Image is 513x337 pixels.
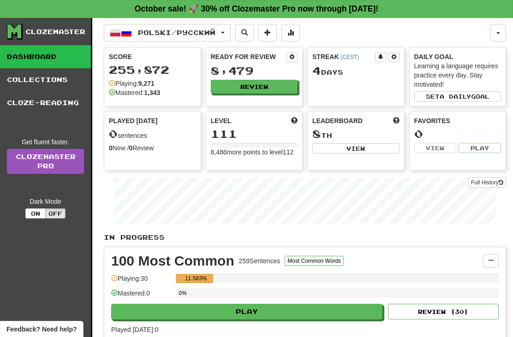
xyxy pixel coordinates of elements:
[340,54,359,60] a: (CEST)
[138,29,215,36] span: Polski / Русский
[109,128,196,140] div: sentences
[459,143,501,153] button: Play
[414,143,457,153] button: View
[104,233,506,242] p: In Progress
[211,52,287,61] div: Ready for Review
[211,116,232,125] span: Level
[312,143,400,154] button: View
[144,89,160,96] strong: 1,343
[211,148,298,157] div: 8,486 more points to level 112
[111,326,158,333] span: Played [DATE]: 0
[45,208,66,219] button: Off
[111,289,171,304] div: Mastered: 0
[414,128,501,140] div: 0
[312,65,400,77] div: Day s
[179,274,213,283] div: 11.583%
[129,144,133,152] strong: 0
[25,208,46,219] button: On
[138,80,155,87] strong: 9,271
[25,27,85,36] div: Clozemaster
[211,65,298,77] div: 8,479
[414,52,501,61] div: Daily Goal
[312,128,400,140] div: th
[111,274,171,289] div: Playing: 30
[109,52,196,61] div: Score
[285,256,344,266] button: Most Common Words
[6,325,77,334] span: Open feedback widget
[468,177,506,188] button: Full History
[388,304,499,319] button: Review (30)
[104,24,231,41] button: Polski/Русский
[111,304,382,319] button: Play
[258,24,277,41] button: Add sentence to collection
[312,116,363,125] span: Leaderboard
[135,4,378,13] strong: October sale! 🚀 30% off Clozemaster Pro now through [DATE]!
[440,93,471,100] span: a daily
[7,197,84,206] div: Dark Mode
[393,116,400,125] span: This week in points, UTC
[312,127,321,140] span: 8
[414,61,501,89] div: Learning a language requires practice every day. Stay motivated!
[111,254,234,268] div: 100 Most Common
[109,64,196,76] div: 255,872
[312,64,321,77] span: 4
[211,128,298,140] div: 111
[109,79,155,88] div: Playing:
[109,144,113,152] strong: 0
[281,24,300,41] button: More stats
[211,80,298,94] button: Review
[312,52,375,61] div: Streak
[109,143,196,153] div: New / Review
[235,24,254,41] button: Search sentences
[414,91,501,101] button: Seta dailygoal
[109,127,118,140] span: 0
[414,116,501,125] div: Favorites
[7,149,84,174] a: ClozemasterPro
[291,116,298,125] span: Score more points to level up
[109,88,160,97] div: Mastered:
[109,116,158,125] span: Played [DATE]
[239,256,280,266] div: 259 Sentences
[7,137,84,147] div: Get fluent faster.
